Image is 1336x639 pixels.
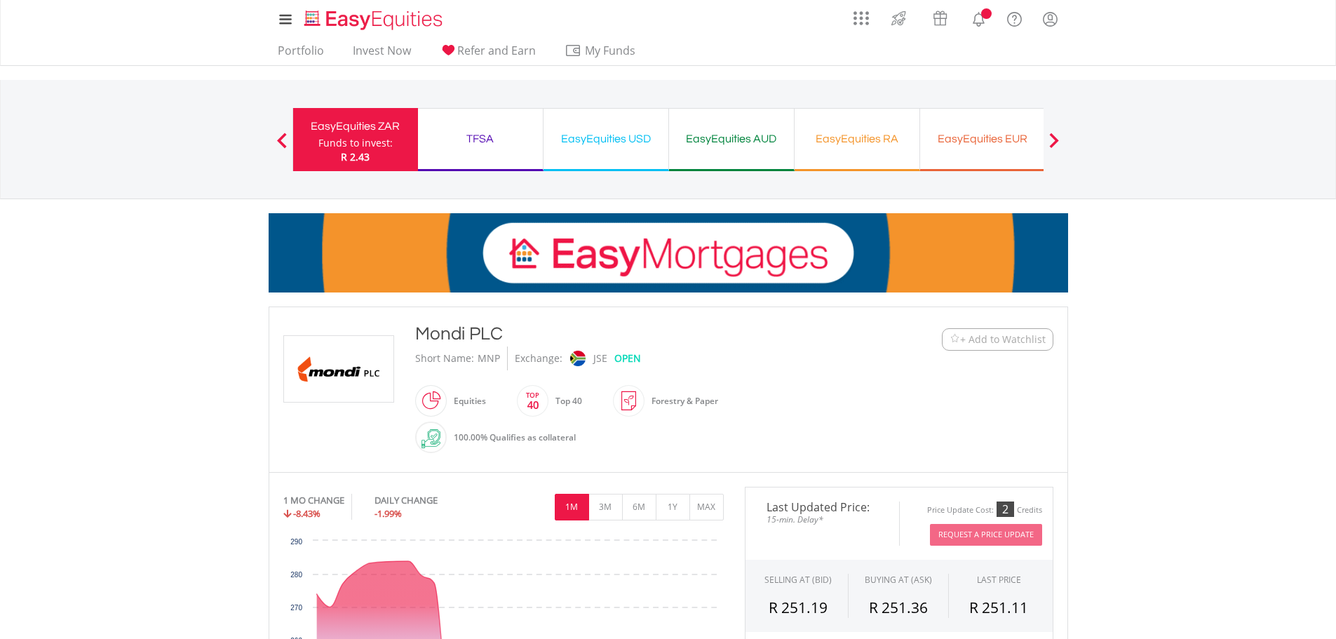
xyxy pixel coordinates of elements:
div: EasyEquities ZAR [302,116,410,136]
span: R 251.36 [869,598,928,617]
img: thrive-v2.svg [887,7,910,29]
button: 3M [588,494,623,520]
span: R 2.43 [341,150,370,163]
a: AppsGrid [844,4,878,26]
button: 1Y [656,494,690,520]
span: -1.99% [375,507,402,520]
div: JSE [593,347,607,370]
div: EasyEquities USD [552,129,660,149]
img: jse.png [569,351,585,366]
a: Home page [299,4,448,32]
span: 15-min. Delay* [756,513,889,526]
div: TFSA [426,129,534,149]
div: DAILY CHANGE [375,494,485,507]
a: Vouchers [919,4,961,29]
img: EasyMortage Promotion Banner [269,213,1068,292]
div: 2 [997,502,1014,517]
text: 280 [290,571,302,579]
div: Top 40 [548,384,582,418]
img: Watchlist [950,334,960,344]
a: My Profile [1032,4,1068,34]
button: Previous [268,140,296,154]
div: 1 MO CHANGE [283,494,344,507]
div: EasyEquities RA [803,129,911,149]
a: FAQ's and Support [997,4,1032,32]
text: 290 [290,538,302,546]
div: MNP [478,347,500,370]
div: Credits [1017,505,1042,516]
span: Last Updated Price: [756,502,889,513]
span: + Add to Watchlist [960,332,1046,347]
span: 100.00% Qualifies as collateral [454,431,576,443]
div: Price Update Cost: [927,505,994,516]
div: Forestry & Paper [645,384,718,418]
span: R 251.19 [769,598,828,617]
img: vouchers-v2.svg [929,7,952,29]
div: LAST PRICE [977,574,1021,586]
img: collateral-qualifying-green.svg [421,429,440,448]
img: EasyEquities_Logo.png [302,8,448,32]
div: Short Name: [415,347,474,370]
img: grid-menu-icon.svg [853,11,869,26]
div: EasyEquities AUD [677,129,785,149]
div: OPEN [614,347,641,370]
span: BUYING AT (ASK) [865,574,932,586]
a: Invest Now [347,43,417,65]
button: 1M [555,494,589,520]
a: Notifications [961,4,997,32]
span: R 251.11 [969,598,1028,617]
span: My Funds [565,41,656,60]
a: Refer and Earn [434,43,541,65]
text: 270 [290,604,302,612]
div: SELLING AT (BID) [764,574,832,586]
div: EasyEquities EUR [929,129,1037,149]
div: Funds to invest: [318,136,393,150]
button: Request A Price Update [930,524,1042,546]
button: MAX [689,494,724,520]
div: Equities [447,384,486,418]
div: Exchange: [515,347,562,370]
div: Mondi PLC [415,321,856,347]
button: Watchlist + Add to Watchlist [942,328,1053,351]
button: 6M [622,494,656,520]
img: EQU.ZA.MNP.png [286,336,391,402]
span: Refer and Earn [457,43,536,58]
a: Portfolio [272,43,330,65]
span: -8.43% [293,507,320,520]
button: Next [1040,140,1068,154]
